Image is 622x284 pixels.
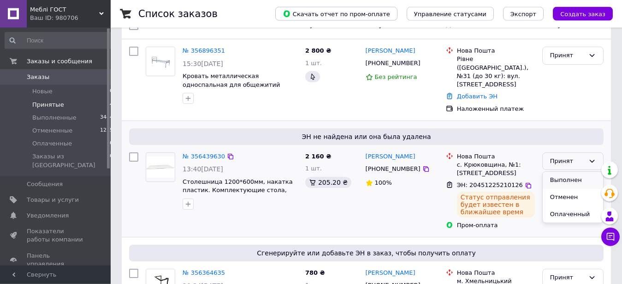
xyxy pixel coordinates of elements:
[550,51,585,60] div: Принят
[100,127,113,135] span: 1255
[457,181,523,188] span: ЭН: 20451225210126
[550,157,585,166] div: Принят
[560,11,605,18] span: Создать заказ
[183,60,223,67] span: 15:30[DATE]
[27,227,85,244] span: Показатели работы компании
[27,57,92,66] span: Заказы и сообщения
[543,189,603,206] li: Отменен
[146,54,175,70] img: Фото товару
[183,269,225,276] a: № 356364635
[366,152,415,161] a: [PERSON_NAME]
[366,269,415,278] a: [PERSON_NAME]
[305,153,331,160] span: 2 160 ₴
[414,11,486,18] span: Управление статусами
[305,269,325,276] span: 780 ₴
[375,179,392,186] span: 100%
[457,152,535,161] div: Нова Пошта
[27,180,63,188] span: Сообщения
[375,73,417,80] span: Без рейтинга
[305,60,322,66] span: 1 шт.
[30,14,111,22] div: Ваш ID: 980706
[110,152,113,169] span: 0
[364,163,422,175] div: [PHONE_NUMBER]
[457,192,535,218] div: Статус отправления будет известен в ближайшее время
[5,32,114,49] input: Поиск
[146,157,175,178] img: Фото товару
[183,153,225,160] a: № 356439630
[407,7,494,21] button: Управление статусами
[32,101,64,109] span: Принятые
[27,211,69,220] span: Уведомления
[32,114,77,122] span: Выполненные
[550,273,585,283] div: Принят
[457,55,535,89] div: Рівне ([GEOGRAPHIC_DATA].), №31 (до 30 кг): вул. [STREET_ADDRESS]
[305,177,351,188] div: 205.20 ₴
[138,8,218,19] h1: Список заказов
[183,47,225,54] a: № 356896351
[275,7,397,21] button: Скачать отчет по пром-оплате
[457,269,535,277] div: Нова Пошта
[183,73,280,105] a: Кровать металлическая односпальная для общежитий 190х80 см. Основание, каркас одноярусной кровати...
[27,196,79,204] span: Товары и услуги
[30,6,99,14] span: Меблі ГОСТ
[32,152,110,169] span: Заказы из [GEOGRAPHIC_DATA]
[544,10,613,17] a: Создать заказ
[110,87,113,96] span: 0
[457,161,535,177] div: с. Крюковщина, №1: [STREET_ADDRESS]
[32,139,72,148] span: Оплаченные
[110,139,113,148] span: 0
[183,178,296,211] a: Столешница 1200*600мм, накатка пластик. Комплектующие стола, мебели для дома, офиса, столовой, кафе
[364,57,422,69] div: [PHONE_NUMBER]
[543,172,603,189] li: Выполнен
[133,248,600,258] span: Сгенерируйте или добавьте ЭН в заказ, чтобы получить оплату
[305,165,322,172] span: 1 шт.
[510,11,536,18] span: Экспорт
[133,132,600,141] span: ЭН не найдена или она была удалена
[146,47,175,76] a: Фото товару
[100,114,113,122] span: 3444
[601,228,620,246] button: Чат с покупателем
[283,10,390,18] span: Скачать отчет по пром-оплате
[553,7,613,21] button: Создать заказ
[183,165,223,173] span: 13:40[DATE]
[503,7,544,21] button: Экспорт
[27,73,49,81] span: Заказы
[457,93,498,100] a: Добавить ЭН
[27,252,85,268] span: Панель управления
[32,87,53,96] span: Новые
[457,221,535,230] div: Пром-оплата
[110,101,113,109] span: 4
[32,127,72,135] span: Отмененные
[146,152,175,182] a: Фото товару
[543,206,603,223] li: Оплаченный
[457,105,535,113] div: Наложенный платеж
